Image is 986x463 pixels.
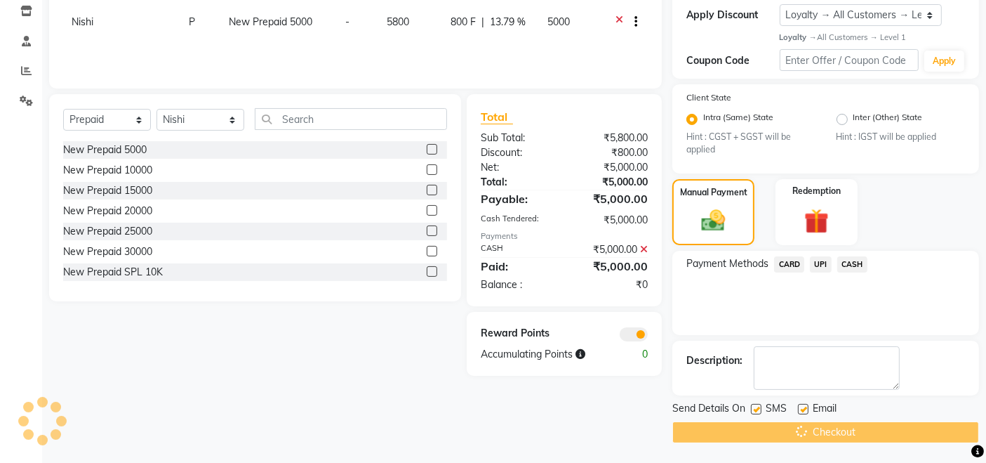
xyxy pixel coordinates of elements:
[703,111,773,128] label: Intra (Same) State
[470,326,564,341] div: Reward Points
[72,15,93,28] span: Nishi
[63,183,152,198] div: New Prepaid 15000
[387,15,409,28] span: 5800
[180,6,220,41] td: P
[564,160,658,175] div: ₹5,000.00
[470,145,564,160] div: Discount:
[694,207,732,235] img: _cash.svg
[63,143,147,157] div: New Prepaid 5000
[490,15,526,30] span: 13.79 %
[680,186,747,199] label: Manual Payment
[63,244,152,259] div: New Prepaid 30000
[564,258,658,275] div: ₹5,000.00
[470,278,564,292] div: Balance :
[686,8,779,22] div: Apply Discount
[470,213,564,228] div: Cash Tendered:
[63,265,163,280] div: New Prepaid SPL 10K
[672,401,745,419] span: Send Details On
[451,15,476,30] span: 800 F
[792,185,841,197] label: Redemption
[564,190,658,207] div: ₹5,000.00
[766,401,787,419] span: SMS
[63,224,152,239] div: New Prepaid 25000
[470,131,564,145] div: Sub Total:
[564,175,658,190] div: ₹5,000.00
[686,91,731,104] label: Client State
[813,401,837,419] span: Email
[470,190,564,207] div: Payable:
[780,32,965,44] div: All Customers → Level 1
[481,15,484,30] span: |
[686,131,815,157] small: Hint : CGST + SGST will be applied
[564,145,658,160] div: ₹800.00
[853,111,923,128] label: Inter (Other) State
[564,131,658,145] div: ₹5,800.00
[345,15,349,28] span: -
[564,278,658,292] div: ₹0
[837,131,965,143] small: Hint : IGST will be applied
[774,256,804,273] span: CARD
[470,258,564,275] div: Paid:
[780,49,919,71] input: Enter Offer / Coupon Code
[470,175,564,190] div: Total:
[255,108,447,130] input: Search
[470,242,564,257] div: CASH
[686,353,742,368] div: Description:
[686,53,779,68] div: Coupon Code
[470,160,564,175] div: Net:
[797,206,837,237] img: _gift.svg
[470,347,611,362] div: Accumulating Points
[63,163,152,178] div: New Prepaid 10000
[810,256,832,273] span: UPI
[229,15,312,28] span: New Prepaid 5000
[547,15,570,28] span: 5000
[924,51,964,72] button: Apply
[481,230,648,242] div: Payments
[63,204,152,219] div: New Prepaid 20000
[564,213,658,228] div: ₹5,000.00
[564,242,658,257] div: ₹5,000.00
[837,256,867,273] span: CASH
[481,110,513,124] span: Total
[686,256,768,271] span: Payment Methods
[611,347,658,362] div: 0
[780,32,817,42] strong: Loyalty →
